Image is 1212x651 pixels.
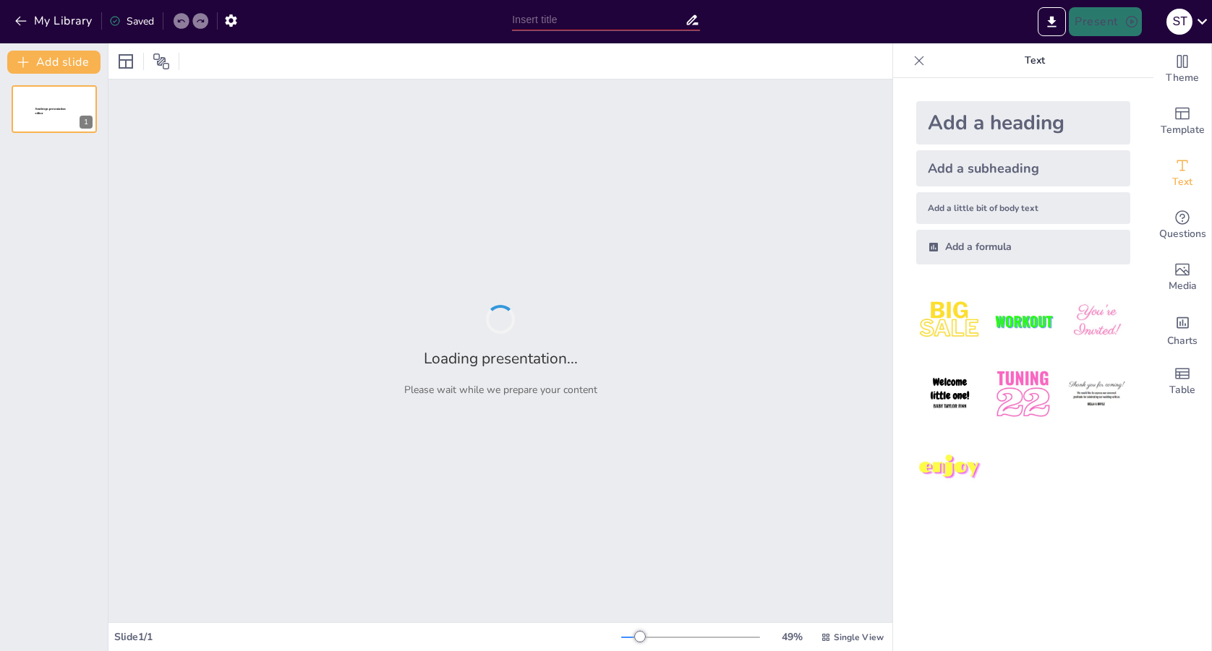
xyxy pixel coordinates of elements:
[916,150,1130,186] div: Add a subheading
[931,43,1139,78] p: Text
[1166,7,1192,36] button: s t
[989,361,1057,428] img: 5.jpeg
[11,9,98,33] button: My Library
[404,383,597,397] p: Please wait while we prepare your content
[916,434,983,501] img: 7.jpeg
[1169,278,1197,294] span: Media
[1166,9,1192,35] div: s t
[1172,174,1192,190] span: Text
[774,630,809,644] div: 49 %
[153,53,170,70] span: Position
[7,51,101,74] button: Add slide
[989,288,1057,355] img: 2.jpeg
[1169,382,1195,398] span: Table
[80,116,93,129] div: 1
[1153,147,1211,199] div: Add text boxes
[1153,199,1211,251] div: Get real-time input from your audience
[114,50,137,73] div: Layout
[1063,361,1130,428] img: 6.jpeg
[1161,122,1205,138] span: Template
[1167,333,1198,349] span: Charts
[916,288,983,355] img: 1.jpeg
[1153,355,1211,408] div: Add a table
[109,14,154,28] div: Saved
[1166,70,1199,86] span: Theme
[424,348,578,368] h2: Loading presentation...
[1153,43,1211,95] div: Change the overall theme
[834,631,884,643] span: Single View
[916,101,1130,145] div: Add a heading
[916,361,983,428] img: 4.jpeg
[1159,226,1206,242] span: Questions
[12,85,97,133] div: 1
[1153,303,1211,355] div: Add charts and graphs
[35,108,66,116] span: Sendsteps presentation editor
[1038,7,1066,36] button: Export to PowerPoint
[1153,251,1211,303] div: Add images, graphics, shapes or video
[114,630,621,644] div: Slide 1 / 1
[916,192,1130,224] div: Add a little bit of body text
[1063,288,1130,355] img: 3.jpeg
[1069,7,1141,36] button: Present
[512,9,684,30] input: Insert title
[916,230,1130,264] div: Add a formula
[1153,95,1211,147] div: Add ready made slides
